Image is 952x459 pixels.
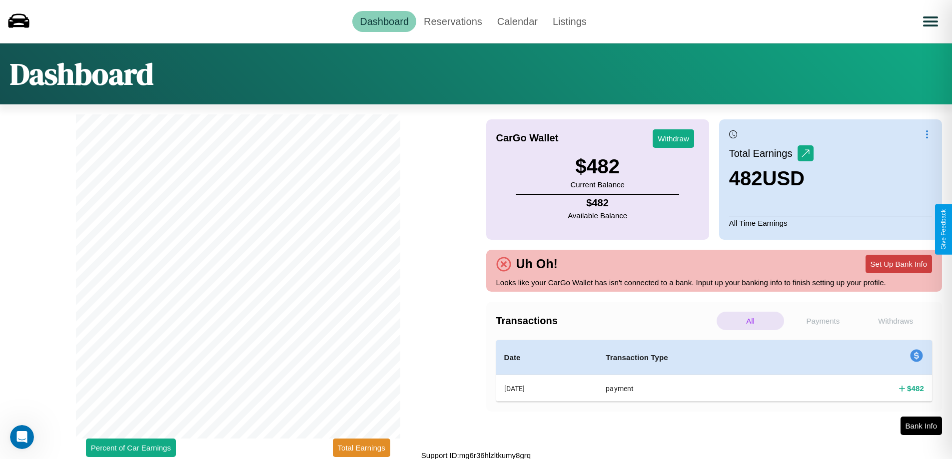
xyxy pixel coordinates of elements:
[862,312,930,330] p: Withdraws
[504,352,590,364] h4: Date
[653,129,694,148] button: Withdraw
[907,383,924,394] h4: $ 482
[352,11,416,32] a: Dashboard
[901,417,942,435] button: Bank Info
[496,276,933,289] p: Looks like your CarGo Wallet has isn't connected to a bank. Input up your banking info to finish ...
[416,11,490,32] a: Reservations
[545,11,594,32] a: Listings
[496,375,598,402] th: [DATE]
[866,255,932,273] button: Set Up Bank Info
[10,53,153,94] h1: Dashboard
[729,216,932,230] p: All Time Earnings
[729,167,814,190] h3: 482 USD
[570,178,624,191] p: Current Balance
[606,352,806,364] h4: Transaction Type
[570,155,624,178] h3: $ 482
[496,315,714,327] h4: Transactions
[598,375,814,402] th: payment
[86,439,176,457] button: Percent of Car Earnings
[568,197,627,209] h4: $ 482
[490,11,545,32] a: Calendar
[917,7,945,35] button: Open menu
[568,209,627,222] p: Available Balance
[789,312,857,330] p: Payments
[511,257,563,271] h4: Uh Oh!
[10,425,34,449] iframe: Intercom live chat
[940,209,947,250] div: Give Feedback
[496,340,933,402] table: simple table
[729,144,798,162] p: Total Earnings
[496,132,559,144] h4: CarGo Wallet
[333,439,390,457] button: Total Earnings
[717,312,784,330] p: All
